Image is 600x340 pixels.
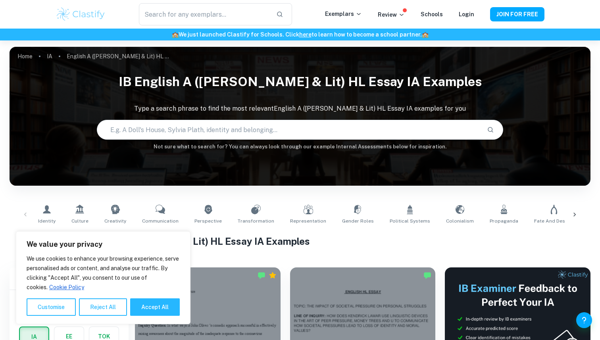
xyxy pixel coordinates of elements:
[172,31,179,38] span: 🏫
[378,10,405,19] p: Review
[422,31,429,38] span: 🏫
[47,51,52,62] a: IA
[139,3,270,25] input: Search for any exemplars...
[10,267,129,290] h6: Filter exemplars
[290,217,326,225] span: Representation
[390,217,430,225] span: Political Systems
[2,30,598,39] h6: We just launched Clastify for Schools. Click to learn how to become a school partner.
[576,312,592,328] button: Help and Feedback
[10,69,590,94] h1: IB English A ([PERSON_NAME] & Lit) HL Essay IA examples
[71,217,88,225] span: Culture
[238,217,274,225] span: Transformation
[490,7,544,21] button: JOIN FOR FREE
[142,217,179,225] span: Communication
[421,11,443,17] a: Schools
[342,217,374,225] span: Gender Roles
[423,271,431,279] img: Marked
[10,143,590,151] h6: Not sure what to search for? You can always look through our example Internal Assessments below f...
[194,217,222,225] span: Perspective
[104,217,126,225] span: Creativity
[130,298,180,316] button: Accept All
[38,217,56,225] span: Identity
[534,217,573,225] span: Fate and Destiny
[79,298,127,316] button: Reject All
[27,298,76,316] button: Customise
[38,234,562,248] h1: All English A ([PERSON_NAME] & Lit) HL Essay IA Examples
[325,10,362,18] p: Exemplars
[27,240,180,249] p: We value your privacy
[446,217,474,225] span: Colonialism
[56,6,106,22] img: Clastify logo
[67,52,170,61] p: English A ([PERSON_NAME] & Lit) HL Essay
[17,51,33,62] a: Home
[10,104,590,113] p: Type a search phrase to find the most relevant English A ([PERSON_NAME] & Lit) HL Essay IA exampl...
[49,284,85,291] a: Cookie Policy
[16,231,190,324] div: We value your privacy
[97,119,481,141] input: E.g. A Doll's House, Sylvia Plath, identity and belonging...
[299,31,312,38] a: here
[27,254,180,292] p: We use cookies to enhance your browsing experience, serve personalised ads or content, and analys...
[258,271,265,279] img: Marked
[484,123,497,136] button: Search
[459,11,474,17] a: Login
[490,217,518,225] span: Propaganda
[269,271,277,279] div: Premium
